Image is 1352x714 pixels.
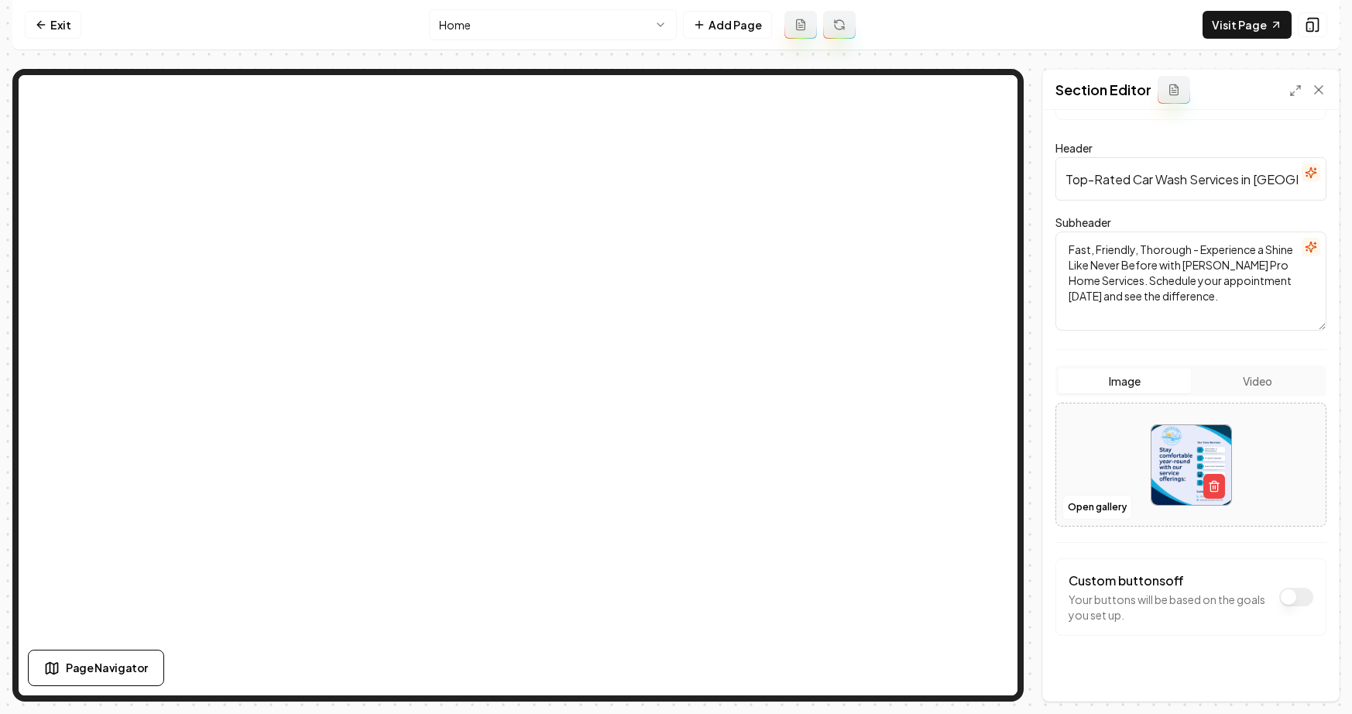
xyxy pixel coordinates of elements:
[1055,141,1093,155] label: Header
[683,11,772,39] button: Add Page
[1191,369,1323,393] button: Video
[1158,76,1190,104] button: Add admin section prompt
[1055,215,1111,229] label: Subheader
[784,11,817,39] button: Add admin page prompt
[1055,157,1326,201] input: Header
[1203,11,1292,39] a: Visit Page
[66,660,148,676] span: Page Navigator
[1069,592,1271,623] p: Your buttons will be based on the goals you set up.
[1059,369,1191,393] button: Image
[1055,79,1151,101] h2: Section Editor
[1151,425,1231,505] img: image
[1062,495,1132,520] button: Open gallery
[823,11,856,39] button: Regenerate page
[28,650,164,686] button: Page Navigator
[25,11,81,39] a: Exit
[1069,572,1184,589] label: Custom buttons off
